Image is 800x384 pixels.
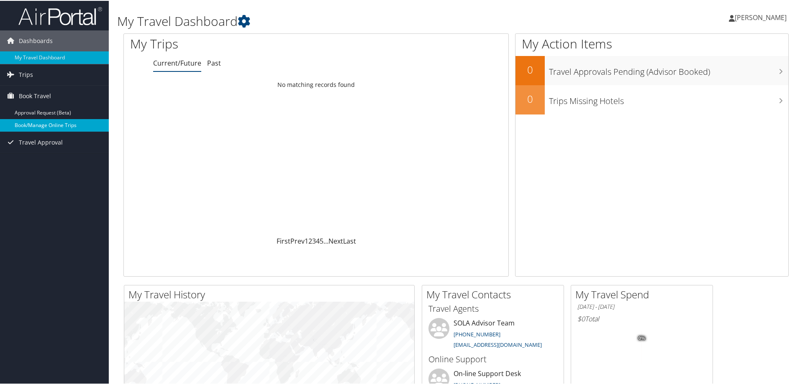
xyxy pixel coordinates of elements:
[577,313,585,323] span: $0
[515,34,788,52] h1: My Action Items
[277,236,290,245] a: First
[19,131,63,152] span: Travel Approval
[428,302,557,314] h3: Travel Agents
[19,64,33,84] span: Trips
[549,90,788,106] h3: Trips Missing Hotels
[323,236,328,245] span: …
[577,302,706,310] h6: [DATE] - [DATE]
[117,12,569,29] h1: My Travel Dashboard
[18,5,102,25] img: airportal-logo.png
[515,91,545,105] h2: 0
[454,340,542,348] a: [EMAIL_ADDRESS][DOMAIN_NAME]
[153,58,201,67] a: Current/Future
[130,34,342,52] h1: My Trips
[343,236,356,245] a: Last
[515,62,545,76] h2: 0
[305,236,308,245] a: 1
[207,58,221,67] a: Past
[428,353,557,364] h3: Online Support
[424,317,562,351] li: SOLA Advisor Team
[312,236,316,245] a: 3
[454,330,500,337] a: [PHONE_NUMBER]
[316,236,320,245] a: 4
[575,287,713,301] h2: My Travel Spend
[426,287,564,301] h2: My Travel Contacts
[308,236,312,245] a: 2
[515,55,788,84] a: 0Travel Approvals Pending (Advisor Booked)
[549,61,788,77] h3: Travel Approvals Pending (Advisor Booked)
[328,236,343,245] a: Next
[735,12,787,21] span: [PERSON_NAME]
[290,236,305,245] a: Prev
[128,287,414,301] h2: My Travel History
[515,84,788,114] a: 0Trips Missing Hotels
[729,4,795,29] a: [PERSON_NAME]
[320,236,323,245] a: 5
[577,313,706,323] h6: Total
[638,335,645,340] tspan: 0%
[19,85,51,106] span: Book Travel
[124,76,508,92] td: No matching records found
[19,30,53,51] span: Dashboards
